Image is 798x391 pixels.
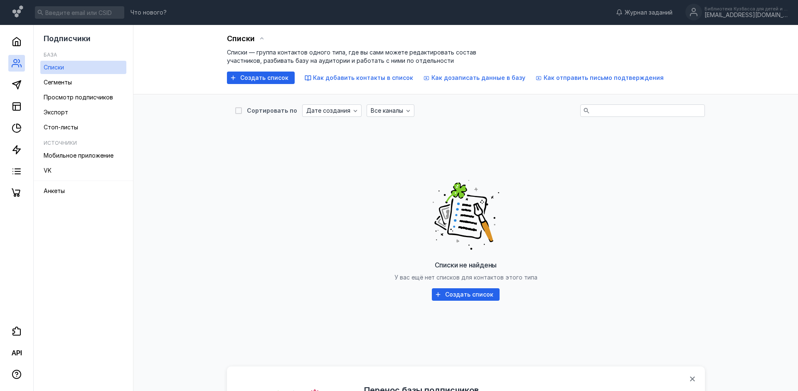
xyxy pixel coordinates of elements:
[40,91,126,104] a: Просмотр подписчиков
[131,10,167,15] span: Что нового?
[445,291,493,298] span: Создать список
[423,74,525,82] button: Как дозаписать данные в базу
[625,8,672,17] span: Журнал заданий
[302,104,362,117] button: Дате создания
[431,74,525,81] span: Как дозаписать данные в базу
[44,187,65,194] span: Анкеты
[247,108,297,114] div: Сортировать по
[544,74,664,81] span: Как отправить письмо подтверждения
[44,52,57,58] h5: База
[394,274,537,281] span: У вас ещё нет списков для контактов этого типа
[40,184,126,198] a: Анкеты
[367,104,414,117] button: Все каналы
[313,74,413,81] span: Как добавить контакты в список
[227,49,476,64] span: Списки — группа контактов одного типа, где вы сами можете редактировать состав участников, разбив...
[371,107,403,114] span: Все каналы
[44,124,78,131] span: Стоп-листы
[44,167,52,174] span: VK
[35,6,124,19] input: Введите email или CSID
[40,121,126,134] a: Стоп-листы
[227,34,255,43] span: Списки
[40,61,126,74] a: Списки
[44,109,68,116] span: Экспорт
[227,72,295,84] button: Создать список
[306,107,350,114] span: Дате создания
[40,149,126,162] a: Мобильное приложение
[305,74,413,82] button: Как добавить контакты в список
[44,34,91,43] span: Подписчики
[612,8,677,17] a: Журнал заданий
[44,79,72,86] span: Сегменты
[432,288,500,301] button: Создать список
[704,6,788,11] div: Библиотека Кузбасса для детей и молодежи
[40,76,126,89] a: Сегменты
[126,10,171,15] a: Что нового?
[44,64,64,71] span: Списки
[40,106,126,119] a: Экспорт
[535,74,664,82] button: Как отправить письмо подтверждения
[44,152,113,159] span: Мобильное приложение
[40,164,126,177] a: VK
[240,74,288,82] span: Создать список
[44,94,113,101] span: Просмотр подписчиков
[435,261,497,269] span: Списки не найдены
[704,12,788,19] div: [EMAIL_ADDRESS][DOMAIN_NAME]
[44,140,77,146] h5: Источники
